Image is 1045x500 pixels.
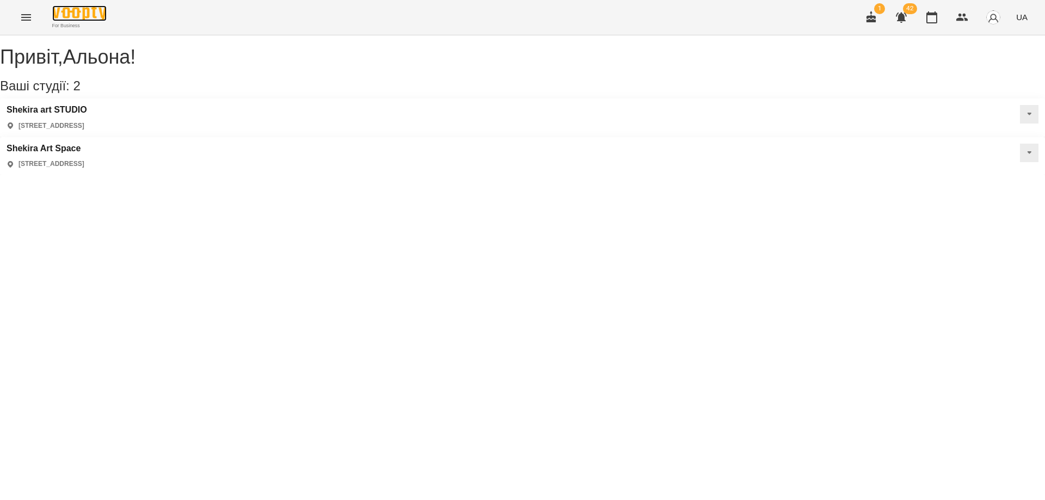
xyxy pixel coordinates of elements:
[52,22,107,29] span: For Business
[52,5,107,21] img: Voopty Logo
[1016,11,1028,23] span: UA
[986,10,1001,25] img: avatar_s.png
[73,78,80,93] span: 2
[874,3,885,14] span: 1
[19,121,84,131] p: [STREET_ADDRESS]
[7,144,84,153] a: Shekira Art Space
[7,105,87,115] a: Shekira art STUDIO
[903,3,917,14] span: 42
[1012,7,1032,27] button: UA
[13,4,39,30] button: Menu
[19,159,84,169] p: [STREET_ADDRESS]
